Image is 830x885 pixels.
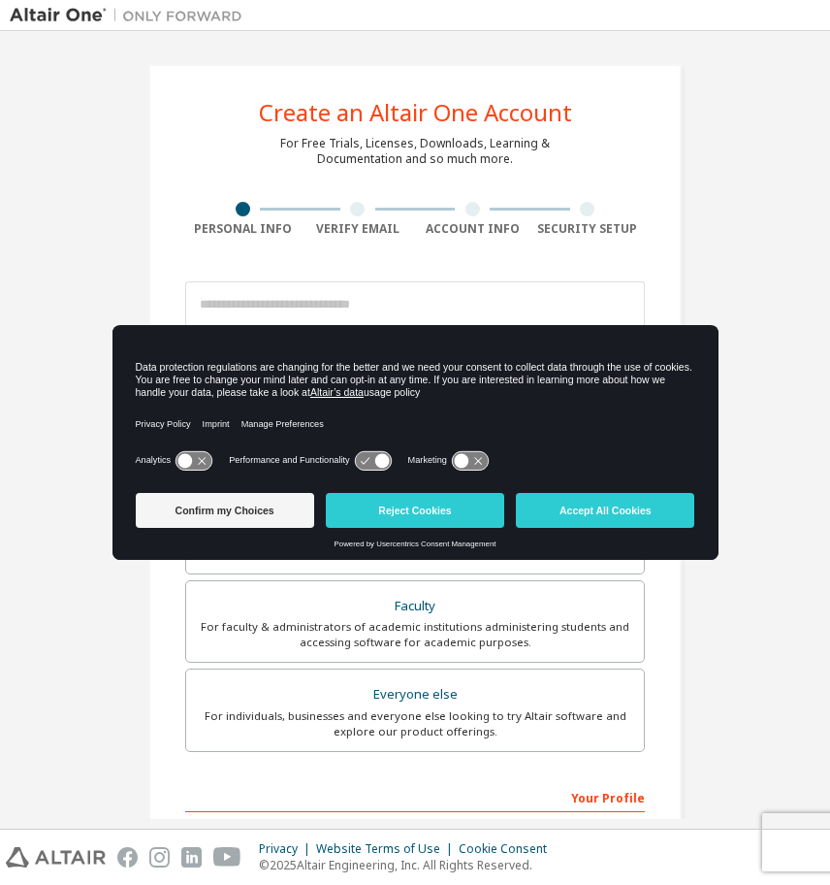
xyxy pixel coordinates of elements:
[185,221,301,237] div: Personal Info
[415,221,530,237] div: Account Info
[198,681,632,708] div: Everyone else
[259,857,559,873] p: © 2025 Altair Engineering, Inc. All Rights Reserved.
[259,841,316,857] div: Privacy
[459,841,559,857] div: Cookie Consent
[259,101,572,124] div: Create an Altair One Account
[198,708,632,739] div: For individuals, businesses and everyone else looking to try Altair software and explore our prod...
[198,619,632,650] div: For faculty & administrators of academic institutions administering students and accessing softwa...
[530,221,646,237] div: Security Setup
[280,136,550,167] div: For Free Trials, Licenses, Downloads, Learning & Documentation and so much more.
[6,847,106,868] img: altair_logo.svg
[198,593,632,620] div: Faculty
[117,847,138,868] img: facebook.svg
[181,847,202,868] img: linkedin.svg
[316,841,459,857] div: Website Terms of Use
[301,221,416,237] div: Verify Email
[10,6,252,25] img: Altair One
[213,847,241,868] img: youtube.svg
[149,847,170,868] img: instagram.svg
[185,781,645,812] div: Your Profile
